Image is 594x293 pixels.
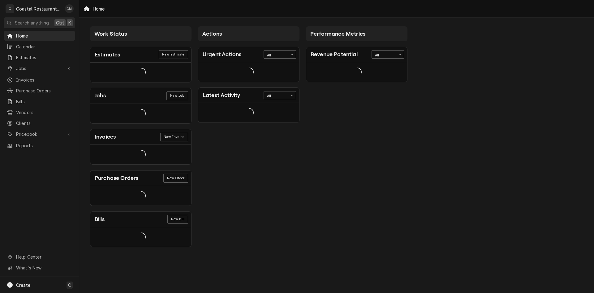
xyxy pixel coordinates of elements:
div: Card Data [90,186,191,206]
a: Go to Jobs [4,63,75,73]
div: Card Column Header [198,26,299,41]
div: Card Title [203,50,241,59]
div: Card: Revenue Potential [306,47,407,82]
span: Create [16,282,30,288]
div: Card Link Button [160,133,188,141]
a: Calendar [4,42,75,52]
span: K [68,20,71,26]
span: C [68,282,71,288]
span: Loading... [137,189,146,202]
div: Card Link Button [159,50,188,59]
div: Card Link Button [166,91,188,100]
div: Card Link Button [167,215,188,224]
div: Card Data Filter Control [264,50,296,58]
span: Ctrl [56,20,64,26]
div: Card Column Header [306,26,407,41]
div: Card Column: Performance Metrics [303,23,411,251]
div: Card: Latest Activity [198,87,299,123]
span: Loading... [137,66,146,79]
div: Card Column Content [90,41,192,247]
div: Card Header [198,88,299,103]
span: Bills [16,98,72,105]
a: New Order [163,174,188,182]
button: Search anythingCtrlK [4,17,75,28]
div: Card Header [90,88,191,104]
span: Actions [202,31,222,37]
span: Jobs [16,65,63,72]
div: Card Data [90,145,191,164]
div: Coastal Restaurant Repair [16,6,62,12]
div: Card Header [90,171,191,186]
div: Card Title [95,174,138,182]
span: Invoices [16,77,72,83]
a: Go to What's New [4,263,75,273]
div: Card Column Content [198,41,299,123]
div: Card Title [203,91,240,100]
div: All [267,53,285,58]
div: All [375,53,393,58]
div: Card Data [198,62,299,82]
a: Home [4,31,75,41]
div: Card Header [198,47,299,62]
a: Vendors [4,107,75,118]
div: Card Data [198,103,299,122]
div: Card Data Filter Control [372,50,404,58]
div: Card Column Header [90,26,192,41]
span: Search anything [15,20,49,26]
div: Card Column: Work Status [87,23,195,251]
div: Card: Bills [90,211,192,247]
div: Card Header [306,47,407,62]
span: Performance Metrics [310,31,365,37]
div: Card Title [311,50,358,59]
div: Card: Urgent Actions [198,47,299,82]
a: Clients [4,118,75,128]
div: Card: Purchase Orders [90,170,192,206]
span: Vendors [16,109,72,116]
div: Card Header [90,129,191,145]
div: Card Title [95,91,106,100]
div: Card Data [306,62,407,82]
a: New Estimate [159,50,188,59]
span: Work Status [94,31,127,37]
div: Card Header [90,212,191,227]
span: Help Center [16,254,71,260]
div: CM [65,4,74,13]
a: Go to Pricebook [4,129,75,139]
div: Card Header [90,47,191,63]
span: Loading... [353,65,362,78]
div: Card: Invoices [90,129,192,165]
span: Pricebook [16,131,63,137]
span: Loading... [137,148,146,161]
div: Card Data [90,104,191,123]
div: Card Data [90,227,191,247]
span: Loading... [137,230,146,243]
div: C [6,4,14,13]
span: Loading... [245,106,254,119]
div: Card Data Filter Control [264,91,296,99]
div: Card Data [90,63,191,82]
a: New Invoice [160,133,188,141]
span: What's New [16,264,71,271]
div: Card: Jobs [90,88,192,123]
div: Chad McMaster's Avatar [65,4,74,13]
a: Purchase Orders [4,86,75,96]
span: Reports [16,142,72,149]
div: Card Title [95,215,105,224]
div: Card Link Button [163,174,188,182]
a: Invoices [4,75,75,85]
a: Estimates [4,52,75,63]
div: Card Column Content [306,41,407,106]
a: Go to Help Center [4,252,75,262]
a: New Bill [167,215,188,224]
span: Clients [16,120,72,127]
a: New Job [166,91,188,100]
a: Bills [4,96,75,107]
div: Card: Estimates [90,47,192,82]
div: Dashboard [79,18,594,258]
a: Reports [4,140,75,151]
span: Home [16,33,72,39]
span: Loading... [245,65,254,78]
div: Card Title [95,133,116,141]
div: Card Title [95,51,120,59]
div: All [267,94,285,99]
